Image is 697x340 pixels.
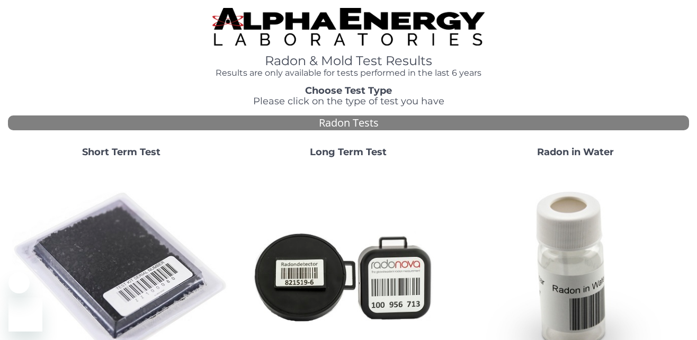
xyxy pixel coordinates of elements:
[8,115,689,131] div: Radon Tests
[212,8,485,46] img: TightCrop.jpg
[82,146,160,158] strong: Short Term Test
[305,85,392,96] strong: Choose Test Type
[212,54,485,68] h1: Radon & Mold Test Results
[537,146,614,158] strong: Radon in Water
[253,95,444,107] span: Please click on the type of test you have
[8,298,42,332] iframe: Button to launch messaging window
[212,68,485,78] h4: Results are only available for tests performed in the last 6 years
[310,146,387,158] strong: Long Term Test
[8,272,30,293] iframe: Close message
